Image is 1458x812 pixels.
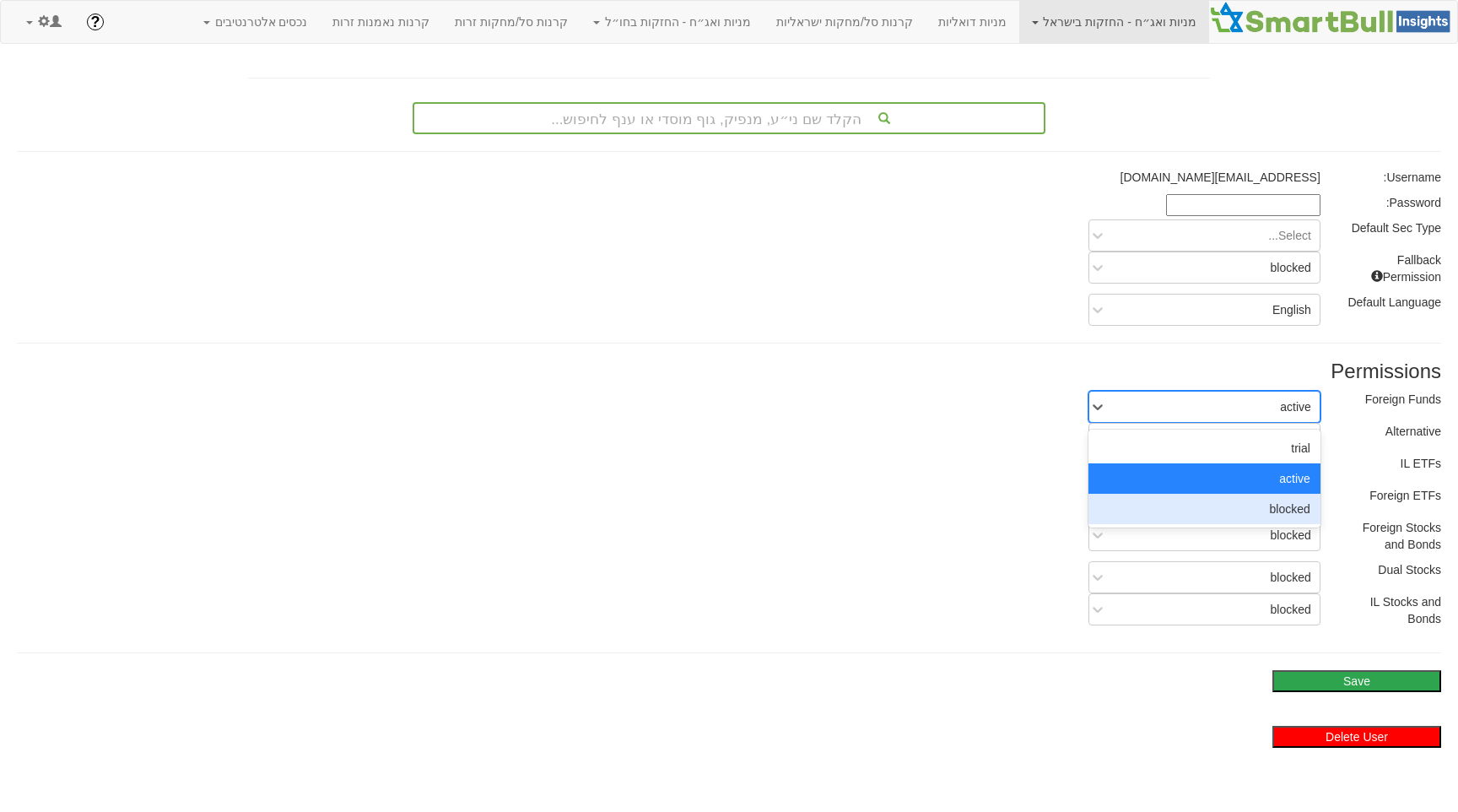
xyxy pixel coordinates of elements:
[1272,726,1441,748] button: Delete User
[1346,252,1441,285] p: Fallback Permission
[1268,227,1311,244] div: Select...
[1280,398,1311,415] div: active
[862,169,1320,186] p: [EMAIL_ADDRESS][DOMAIN_NAME]
[90,14,100,30] span: ?
[1346,294,1441,311] p: Default Language
[320,1,442,43] a: קרנות נאמנות זרות
[1088,463,1320,494] div: active
[1346,219,1441,236] p: Default Sec Type
[1272,670,1441,692] button: Save
[1209,1,1457,35] img: Smartbull
[74,1,116,43] a: ?
[1088,494,1320,524] div: blocked
[1271,527,1311,544] div: blocked
[17,360,1441,382] h3: Permissions
[1271,601,1311,618] div: blocked
[1088,433,1320,463] div: trial
[1346,487,1441,504] p: Foreign ETFs
[1346,423,1441,440] p: Alternative
[1346,455,1441,472] p: IL ETFs
[1271,569,1311,586] div: blocked
[1272,301,1311,318] div: English
[442,1,580,43] a: קרנות סל/מחקות זרות
[1346,194,1441,211] p: Password:
[414,104,1044,133] div: הקלד שם ני״ע, מנפיק, גוף מוסדי או ענף לחיפוש...
[1346,391,1441,408] p: Foreign Funds
[1346,561,1441,578] p: Dual Stocks
[1346,593,1441,627] p: IL Stocks and Bonds
[580,1,764,43] a: מניות ואג״ח - החזקות בחו״ל
[1333,169,1454,186] div: Username:
[764,1,926,43] a: קרנות סל/מחקות ישראליות
[926,1,1019,43] a: מניות דואליות
[1271,259,1311,276] div: blocked
[191,1,321,43] a: נכסים אלטרנטיבים
[1346,519,1441,553] p: Foreign Stocks and Bonds
[1019,1,1209,43] a: מניות ואג״ח - החזקות בישראל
